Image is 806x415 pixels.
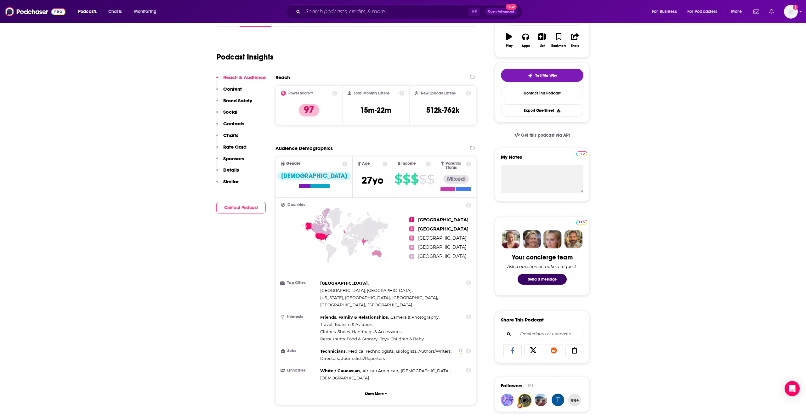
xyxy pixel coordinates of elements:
[216,74,266,86] button: Reach & Audience
[348,348,394,355] span: ,
[419,174,426,184] span: $
[281,368,318,372] h3: Ethnicities
[418,217,468,223] a: [GEOGRAPHIC_DATA]
[501,87,583,99] a: Contact This Podcast
[506,44,513,48] div: Play
[287,203,305,207] span: Countries
[426,105,459,115] h3: 512k-762k
[565,344,584,356] a: Copy Link
[394,174,402,184] span: $
[320,321,373,328] span: ,
[576,219,587,225] a: Pro website
[396,349,416,354] span: Biologists
[104,7,126,17] a: Charts
[527,383,533,389] div: 121
[767,6,776,17] a: Show notifications dropdown
[576,151,587,156] img: Podchaser Pro
[518,274,567,285] button: Send a message
[354,91,389,95] h2: Total Monthly Listens
[528,73,533,78] img: tell me why sparkle
[362,162,370,166] span: Age
[485,8,517,15] button: Open AdvancedNew
[784,5,798,19] button: Show profile menu
[303,7,468,17] input: Search podcasts, credits, & more...
[275,145,333,151] h2: Audience Demographics
[571,44,579,48] div: Share
[223,144,247,150] p: Rate Card
[517,402,523,409] img: User Badge Icon
[488,10,514,13] span: Open Advanced
[418,349,451,354] span: Authors/Writers
[392,294,438,301] span: ,
[320,281,368,286] span: [GEOGRAPHIC_DATA]
[365,392,384,396] p: Show More
[507,264,577,269] div: Ask a question or make a request.
[216,86,242,98] button: Content
[320,302,365,307] span: [GEOGRAPHIC_DATA]
[223,132,238,138] p: Charts
[74,7,105,17] button: open menu
[5,6,65,18] img: Podchaser - Follow, Share and Rate Podcasts
[216,132,238,144] button: Charts
[320,280,369,287] span: ,
[552,394,564,406] img: tracy.culleton
[409,254,414,259] span: 5
[731,7,742,16] span: More
[401,162,416,166] span: Income
[652,7,677,16] span: For Business
[348,349,394,354] span: Medical Technologists
[576,220,587,225] img: Podchaser Pro
[506,328,578,340] input: Email address or username...
[130,7,165,17] button: open menu
[362,367,399,374] span: ,
[320,295,390,300] span: [US_STATE], [GEOGRAPHIC_DATA]
[320,287,412,294] span: ,
[320,322,372,327] span: Travel, Tourism & Aviation
[501,154,583,165] label: My Notes
[281,315,318,319] h3: Interests
[421,91,456,95] h2: New Episode Listens
[401,367,451,374] span: ,
[535,73,557,78] span: Tell Me Why
[517,29,534,52] button: Apps
[409,236,414,241] span: 3
[320,349,346,354] span: Technicians
[564,230,582,248] img: Jon Profile
[390,314,440,321] span: ,
[501,104,583,117] button: Export One-Sheet
[409,226,414,231] span: 2
[320,328,402,335] span: ,
[409,217,414,222] span: 1
[223,121,244,127] p: Contacts
[216,121,244,132] button: Contacts
[522,44,530,48] div: Apps
[223,74,266,80] p: Reach & Audience
[320,367,361,374] span: ,
[523,230,541,248] img: Barbara Profile
[394,174,434,184] a: $$$$$
[390,315,439,320] span: Camera & Photography
[299,104,319,117] p: 97
[751,6,762,17] a: Show notifications dropdown
[320,314,389,321] span: ,
[521,133,570,138] span: Get this podcast via API
[427,174,434,184] span: $
[446,162,465,170] span: Parental Status
[217,52,274,62] h1: Podcast Insights
[785,381,800,396] div: Open Intercom Messenger
[501,29,517,52] button: Play
[501,317,544,323] h3: Share This Podcast
[320,329,401,334] span: Clothes, Shoes, Handbags & Accessories
[320,368,360,373] span: White / Caucasian
[216,202,266,213] button: Contact Podcast
[361,174,383,186] span: 27 yo
[535,394,547,406] img: jillnorthrup62
[540,44,545,48] div: List
[440,175,471,191] a: Mixed
[108,7,122,16] span: Charts
[545,344,563,356] a: Share on Reddit
[320,356,339,361] span: Directors
[216,167,239,179] button: Details
[320,336,377,341] span: Restaurants, Food & Grocery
